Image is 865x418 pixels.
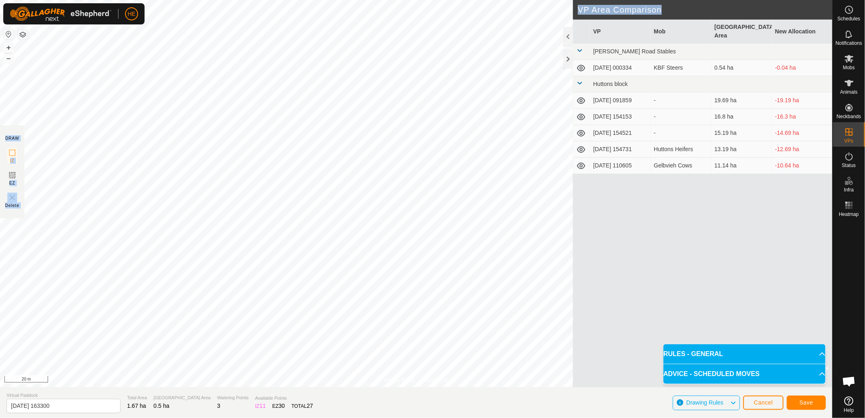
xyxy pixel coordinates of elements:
span: 30 [279,403,285,409]
p-accordion-header: RULES - GENERAL [663,344,825,364]
span: [PERSON_NAME] Road Stables [593,48,676,55]
button: Reset Map [4,29,13,39]
a: Help [833,393,865,416]
p-accordion-header: ADVICE - SCHEDULED MOVES [663,364,825,384]
button: – [4,53,13,63]
td: 16.8 ha [711,109,772,125]
div: EZ [272,402,285,410]
td: -14.69 ha [772,125,832,141]
span: Mobs [843,65,855,70]
span: Delete [5,202,20,209]
th: VP [590,20,651,44]
span: Huttons block [593,81,628,87]
img: VP [7,193,17,202]
span: Virtual Paddock [7,392,121,399]
div: DRAW [5,135,19,141]
span: RULES - GENERAL [663,349,723,359]
td: [DATE] 000334 [590,60,651,76]
span: Schedules [837,16,860,21]
td: 0.54 ha [711,60,772,76]
span: Drawing Rules [686,399,723,406]
div: Gelbvieh Cows [654,161,708,170]
button: + [4,43,13,53]
td: -16.3 ha [772,109,832,125]
td: 15.19 ha [711,125,772,141]
a: Privacy Policy [384,376,415,384]
span: Neckbands [836,114,861,119]
th: New Allocation [772,20,832,44]
th: Mob [651,20,711,44]
button: Map Layers [18,30,28,40]
td: -19.19 ha [772,92,832,109]
span: Status [842,163,856,168]
div: KBF Steers [654,64,708,72]
span: 1.67 ha [127,403,146,409]
div: Huttons Heifers [654,145,708,154]
td: [DATE] 154731 [590,141,651,158]
img: Gallagher Logo [10,7,112,21]
button: Save [787,396,826,410]
span: Heatmap [839,212,859,217]
div: TOTAL [292,402,313,410]
td: [DATE] 091859 [590,92,651,109]
span: VPs [844,139,853,143]
span: Available Points [255,395,313,402]
div: - [654,96,708,105]
td: [DATE] 154153 [590,109,651,125]
span: Infra [844,187,854,192]
td: 13.19 ha [711,141,772,158]
div: Open chat [837,369,861,394]
div: IZ [255,402,266,410]
span: Animals [840,90,858,95]
h2: VP Area Comparison [578,5,832,15]
td: 11.14 ha [711,158,772,174]
span: 0.5 ha [154,403,169,409]
span: Total Area [127,394,147,401]
span: 27 [307,403,313,409]
td: -0.04 ha [772,60,832,76]
th: [GEOGRAPHIC_DATA] Area [711,20,772,44]
td: -10.64 ha [772,158,832,174]
span: 11 [259,403,266,409]
span: Save [799,399,813,406]
span: HE [127,10,135,18]
td: -12.69 ha [772,141,832,158]
span: Notifications [836,41,862,46]
button: Cancel [743,396,784,410]
span: IZ [10,158,15,164]
span: Help [844,408,854,413]
span: ADVICE - SCHEDULED MOVES [663,369,760,379]
span: [GEOGRAPHIC_DATA] Area [154,394,211,401]
td: [DATE] 110605 [590,158,651,174]
div: - [654,112,708,121]
td: [DATE] 154521 [590,125,651,141]
span: EZ [9,180,15,186]
span: Watering Points [217,394,248,401]
td: 19.69 ha [711,92,772,109]
div: - [654,129,708,137]
a: Contact Us [424,376,448,384]
span: 3 [217,403,220,409]
span: Cancel [754,399,773,406]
